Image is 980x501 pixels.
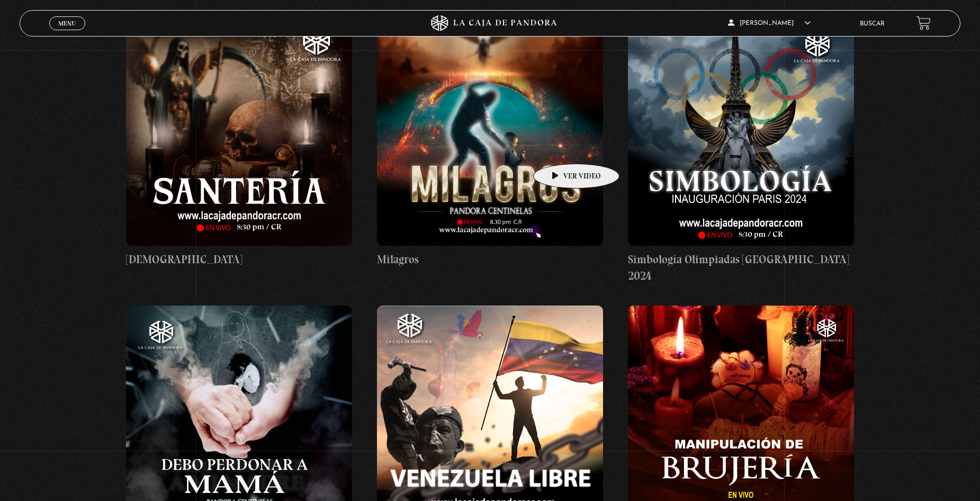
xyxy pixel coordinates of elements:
[916,16,931,30] a: View your shopping cart
[728,20,811,26] span: [PERSON_NAME]
[126,251,352,268] h4: [DEMOGRAPHIC_DATA]
[377,251,603,268] h4: Milagros
[58,20,76,26] span: Menu
[55,29,79,37] span: Cerrar
[628,251,853,284] h4: Simbología Olimpiadas [GEOGRAPHIC_DATA] 2024
[377,20,603,267] a: Milagros
[126,20,352,267] a: [DEMOGRAPHIC_DATA]
[860,21,885,27] a: Buscar
[628,20,853,284] a: Simbología Olimpiadas [GEOGRAPHIC_DATA] 2024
